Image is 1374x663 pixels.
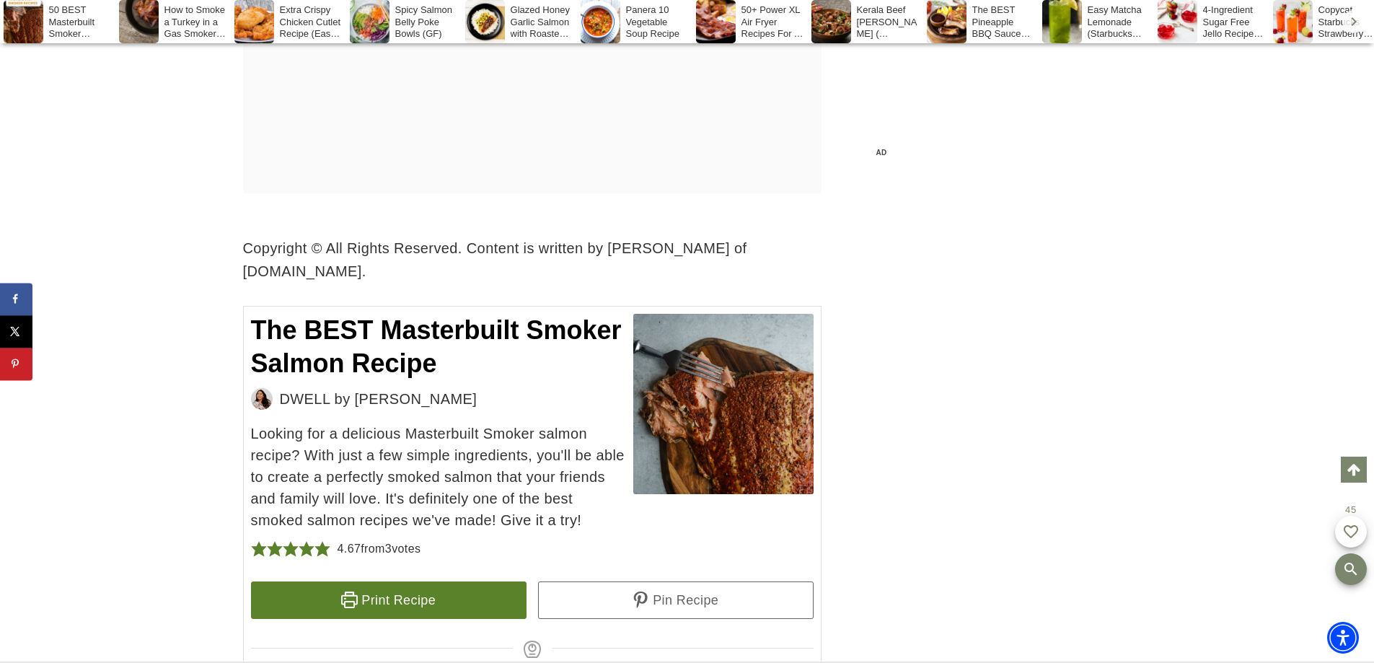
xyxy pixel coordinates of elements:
[314,538,330,560] span: Rate this recipe 5 out of 5 stars
[299,538,314,560] span: Rate this recipe 4 out of 5 stars
[251,538,267,560] span: Rate this recipe 1 out of 5 stars
[267,538,283,560] span: Rate this recipe 2 out of 5 stars
[283,538,299,560] span: Rate this recipe 3 out of 5 stars
[385,543,392,555] span: 3
[338,543,361,555] span: 4.67
[894,144,1110,577] iframe: Advertisement
[338,538,421,560] div: from votes
[538,581,814,619] a: Pin Recipe
[633,314,814,494] img: Ready to eat smoked salmon with fork
[251,581,527,619] a: Print Recipe
[872,144,891,161] span: AD
[280,388,477,410] span: DWELL by [PERSON_NAME]
[243,237,822,283] p: Copyright © All Rights Reserved. Content is written by [PERSON_NAME] of [DOMAIN_NAME].
[1341,457,1367,483] a: Scroll to top
[251,315,622,379] span: The BEST Masterbuilt Smoker Salmon Recipe
[1327,622,1359,654] div: Accessibility Menu
[251,423,814,531] span: Looking for a delicious Masterbuilt Smoker salmon recipe? With just a few simple ingredients, you...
